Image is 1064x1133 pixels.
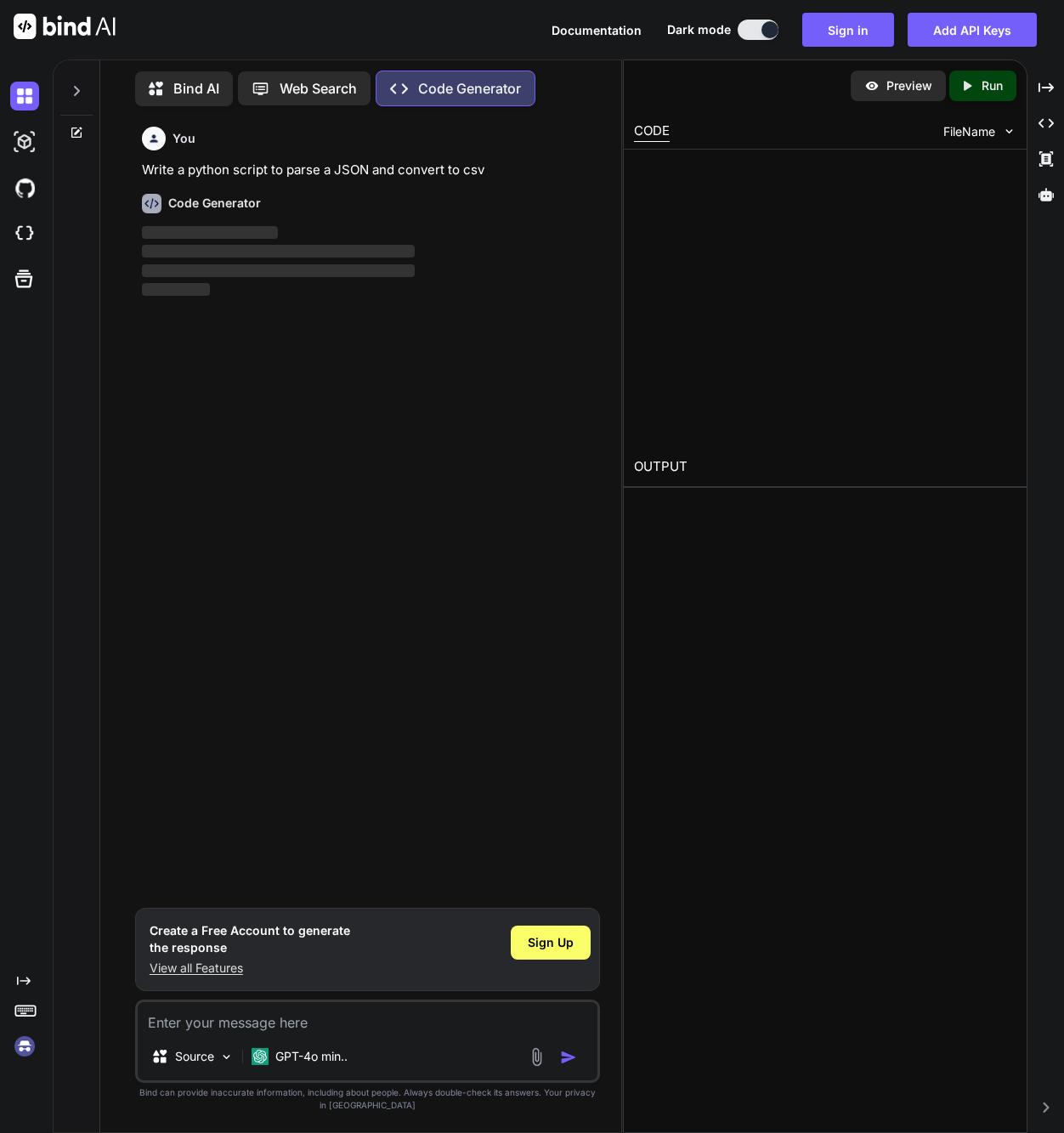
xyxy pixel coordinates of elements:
p: GPT-4o min.. [275,1048,348,1065]
p: Source [175,1048,214,1065]
img: chevron down [1002,124,1016,139]
img: darkAi-studio [10,127,39,156]
button: Add API Keys [908,13,1037,47]
p: Run [982,77,1003,94]
p: Bind can provide inaccurate information, including about people. Always double-check its answers.... [135,1086,600,1112]
img: signin [10,1032,39,1061]
span: FileName [943,123,995,140]
span: ‌ [142,283,210,296]
img: darkChat [10,82,39,110]
img: githubDark [10,173,39,202]
p: Bind AI [173,78,219,99]
span: Documentation [552,23,642,37]
h2: OUTPUT [624,447,1027,487]
p: View all Features [150,960,350,977]
img: GPT-4o mini [252,1048,269,1065]
span: Sign Up [528,934,574,951]
p: Preview [886,77,932,94]
img: icon [560,1049,577,1066]
img: Bind AI [14,14,116,39]
span: Dark mode [667,21,731,38]
button: Documentation [552,21,642,39]
img: preview [864,78,880,93]
span: ‌ [142,226,279,239]
h1: Create a Free Account to generate the response [150,922,350,956]
button: Sign in [802,13,894,47]
p: Write a python script to parse a JSON and convert to csv [142,161,597,180]
h6: You [173,130,195,147]
p: Code Generator [418,78,521,99]
p: Web Search [280,78,357,99]
span: ‌ [142,245,415,258]
span: ‌ [142,264,415,277]
div: CODE [634,122,670,142]
h6: Code Generator [168,195,261,212]
img: cloudideIcon [10,219,39,248]
img: attachment [527,1047,546,1067]
img: Pick Models [219,1050,234,1064]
